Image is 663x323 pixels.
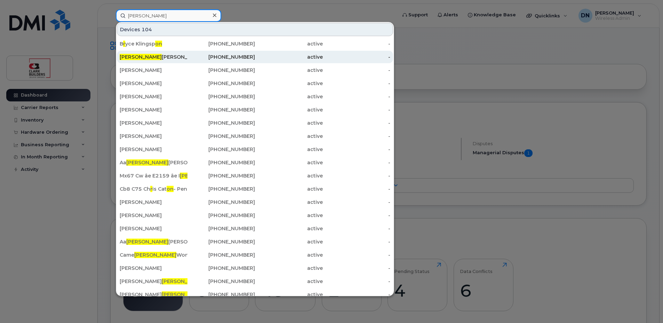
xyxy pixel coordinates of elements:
[323,159,391,166] div: -
[120,251,187,258] div: Came Worthing
[187,146,255,153] div: [PHONE_NUMBER]
[187,225,255,232] div: [PHONE_NUMBER]
[323,291,391,298] div: -
[323,146,391,153] div: -
[117,209,393,222] a: [PERSON_NAME][PHONE_NUMBER]active-
[255,172,323,179] div: active
[323,106,391,113] div: -
[187,172,255,179] div: [PHONE_NUMBER]
[120,146,187,153] div: [PERSON_NAME]
[255,80,323,87] div: active
[117,196,393,208] a: [PERSON_NAME][PHONE_NUMBER]active-
[117,117,393,129] a: [PERSON_NAME][PHONE_NUMBER]active-
[120,119,187,126] div: [PERSON_NAME]
[187,238,255,245] div: [PHONE_NUMBER]
[120,265,187,272] div: [PERSON_NAME]
[323,238,391,245] div: -
[255,199,323,206] div: active
[255,40,323,47] div: active
[167,186,174,192] span: on
[255,185,323,192] div: active
[155,41,162,47] span: on
[323,67,391,74] div: -
[150,186,152,192] span: r
[117,103,393,116] a: [PERSON_NAME][PHONE_NUMBER]active-
[120,199,187,206] div: [PERSON_NAME]
[117,249,393,261] a: Came[PERSON_NAME]Worthing[PHONE_NUMBER]active-
[134,252,176,258] span: [PERSON_NAME]
[323,133,391,140] div: -
[255,67,323,74] div: active
[126,159,168,166] span: [PERSON_NAME]
[120,278,187,285] div: [PERSON_NAME]
[187,199,255,206] div: [PHONE_NUMBER]
[120,106,187,113] div: [PERSON_NAME]
[187,185,255,192] div: [PHONE_NUMBER]
[120,212,187,219] div: [PERSON_NAME]
[255,119,323,126] div: active
[187,265,255,272] div: [PHONE_NUMBER]
[117,77,393,90] a: [PERSON_NAME][PHONE_NUMBER]active-
[323,185,391,192] div: -
[117,130,393,142] a: [PERSON_NAME][PHONE_NUMBER]active-
[323,93,391,100] div: -
[117,64,393,76] a: [PERSON_NAME][PHONE_NUMBER]active-
[120,291,187,298] div: [PERSON_NAME]
[633,293,658,318] iframe: Messenger Launcher
[117,183,393,195] a: Cb8 C75 Chris Caton- Pending Return to CGY Office[PHONE_NUMBER]active-
[323,172,391,179] div: -
[323,265,391,272] div: -
[323,40,391,47] div: -
[117,235,393,248] a: Aa[PERSON_NAME][PERSON_NAME][PHONE_NUMBER]active-
[117,275,393,288] a: [PERSON_NAME][PERSON_NAME][PHONE_NUMBER]active-
[120,53,187,60] div: [PERSON_NAME]
[187,40,255,47] div: [PHONE_NUMBER]
[323,80,391,87] div: -
[120,93,187,100] div: [PERSON_NAME]
[255,159,323,166] div: active
[117,51,393,63] a: [PERSON_NAME][PERSON_NAME][PHONE_NUMBER]active-
[323,251,391,258] div: -
[120,225,187,232] div: [PERSON_NAME]
[117,90,393,103] a: [PERSON_NAME][PHONE_NUMBER]active-
[255,278,323,285] div: active
[120,238,187,245] div: Aa [PERSON_NAME]
[187,291,255,298] div: [PHONE_NUMBER]
[162,278,204,284] span: [PERSON_NAME]
[323,199,391,206] div: -
[120,159,187,166] div: Aa [PERSON_NAME]
[255,53,323,60] div: active
[323,53,391,60] div: -
[255,93,323,100] div: active
[187,119,255,126] div: [PHONE_NUMBER]
[255,265,323,272] div: active
[180,173,222,179] span: [PERSON_NAME]
[187,251,255,258] div: [PHONE_NUMBER]
[255,291,323,298] div: active
[126,239,168,245] span: [PERSON_NAME]
[117,222,393,235] a: [PERSON_NAME][PHONE_NUMBER]active-
[187,53,255,60] div: [PHONE_NUMBER]
[120,67,187,74] div: [PERSON_NAME]
[142,26,152,33] span: 104
[323,278,391,285] div: -
[120,54,162,60] span: [PERSON_NAME]
[187,133,255,140] div: [PHONE_NUMBER]
[255,225,323,232] div: active
[117,169,393,182] a: Mx67 Cw âe E2159 âe I[PERSON_NAME]Works [PERSON_NAME] Test[PHONE_NUMBER]active-
[323,212,391,219] div: -
[187,80,255,87] div: [PHONE_NUMBER]
[120,80,187,87] div: [PERSON_NAME]
[187,67,255,74] div: [PHONE_NUMBER]
[117,262,393,274] a: [PERSON_NAME][PHONE_NUMBER]active-
[117,23,393,36] div: Devices
[187,212,255,219] div: [PHONE_NUMBER]
[323,225,391,232] div: -
[123,41,125,47] span: r
[255,106,323,113] div: active
[187,106,255,113] div: [PHONE_NUMBER]
[120,172,187,179] div: Mx67 Cw âe E2159 âe I Works [PERSON_NAME] Test
[255,133,323,140] div: active
[255,146,323,153] div: active
[255,212,323,219] div: active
